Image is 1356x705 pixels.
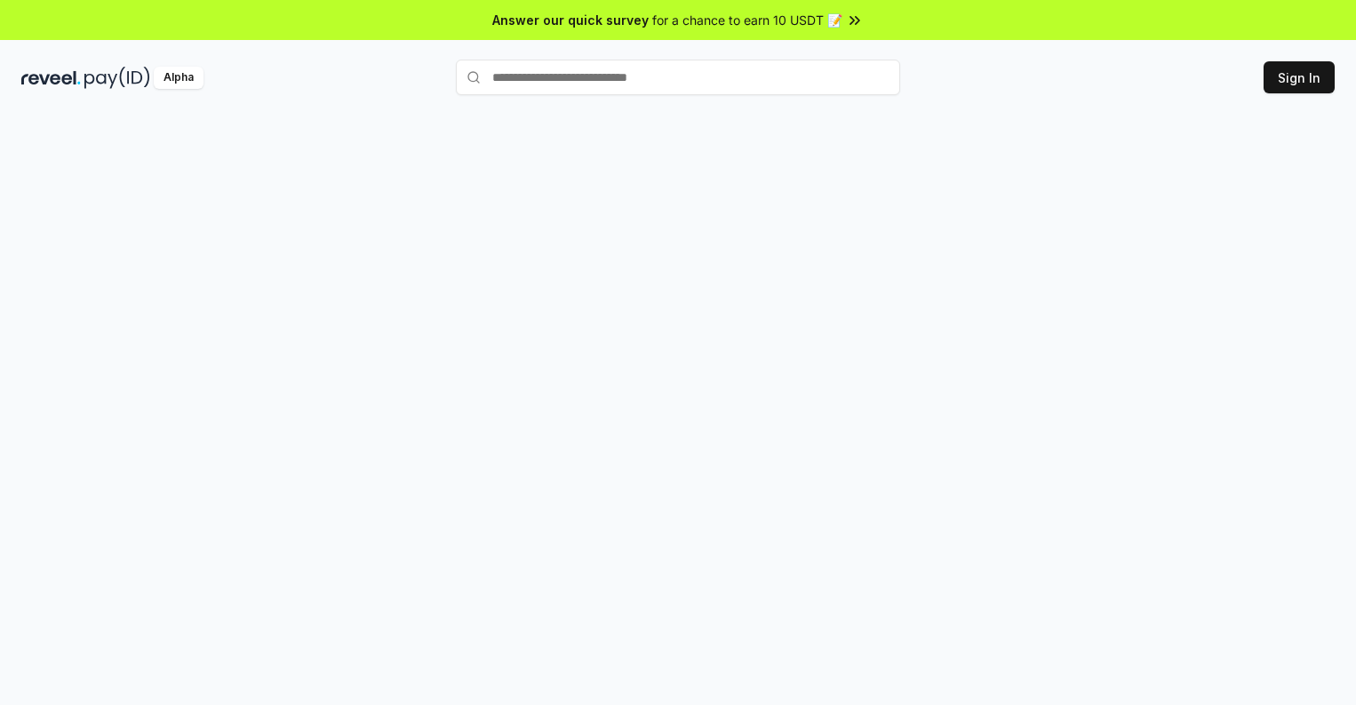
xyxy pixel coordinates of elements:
[21,67,81,89] img: reveel_dark
[84,67,150,89] img: pay_id
[492,11,649,29] span: Answer our quick survey
[1264,61,1335,93] button: Sign In
[154,67,203,89] div: Alpha
[652,11,842,29] span: for a chance to earn 10 USDT 📝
